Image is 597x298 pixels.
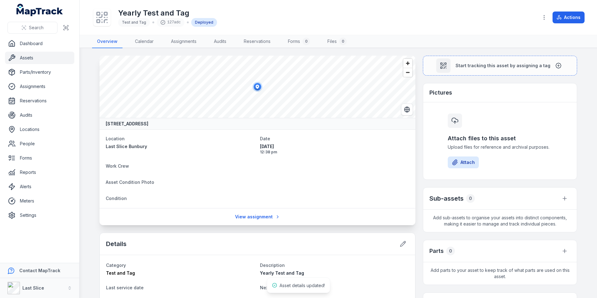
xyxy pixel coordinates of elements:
[106,143,255,150] a: Last Slice Bunbury
[448,134,552,143] h3: Attach files to this asset
[283,35,315,48] a: Forms0
[231,211,284,223] a: View assignment
[29,25,44,31] span: Search
[403,68,412,77] button: Zoom out
[5,209,74,221] a: Settings
[191,18,217,27] div: Deployed
[122,20,146,25] span: Test and Tag
[260,143,409,150] span: [DATE]
[5,80,74,93] a: Assignments
[260,263,285,268] span: Description
[429,194,464,203] h2: Sub-assets
[209,35,231,48] a: Audits
[5,137,74,150] a: People
[106,121,148,127] strong: [STREET_ADDRESS]
[106,285,144,290] span: Last service date
[22,285,44,291] strong: Last Slice
[423,210,577,232] span: Add sub-assets to organise your assets into distinct components, making it easier to manage and t...
[166,35,201,48] a: Assignments
[260,143,409,155] time: 10/10/2025, 12:38:15 pm
[5,66,74,78] a: Parts/Inventory
[5,195,74,207] a: Meters
[16,4,63,16] a: MapTrack
[99,56,415,118] canvas: Map
[5,95,74,107] a: Reservations
[5,52,74,64] a: Assets
[466,194,475,203] div: 0
[553,12,585,23] button: Actions
[106,179,154,185] span: Asset Condition Photo
[303,38,310,45] div: 0
[456,63,550,69] span: Start tracking this asset by assigning a tag
[106,240,127,248] h2: Details
[130,35,159,48] a: Calendar
[106,196,127,201] span: Condition
[260,136,270,141] span: Date
[448,144,552,150] span: Upload files for reference and archival purposes.
[5,180,74,193] a: Alerts
[280,283,325,288] span: Asset details updated!
[446,247,455,255] div: 0
[106,263,126,268] span: Category
[5,152,74,164] a: Forms
[339,38,347,45] div: 0
[5,166,74,179] a: Reports
[260,270,304,276] span: Yearly Test and Tag
[260,150,409,155] span: 12:38 pm
[92,35,123,48] a: Overview
[429,247,444,255] h3: Parts
[118,8,217,18] h1: Yearly Test and Tag
[429,88,452,97] h3: Pictures
[239,35,275,48] a: Reservations
[19,268,60,273] strong: Contact MapTrack
[5,37,74,50] a: Dashboard
[260,285,297,290] span: Next Service Due
[448,156,479,168] button: Attach
[423,56,577,76] button: Start tracking this asset by assigning a tag
[106,270,135,276] span: Test and Tag
[157,18,184,27] div: 127adc
[401,104,413,115] button: Switch to Satellite View
[7,22,58,34] button: Search
[5,123,74,136] a: Locations
[322,35,352,48] a: Files0
[403,59,412,68] button: Zoom in
[106,144,147,149] span: Last Slice Bunbury
[106,136,125,141] span: Location
[423,262,577,285] span: Add parts to your asset to keep track of what parts are used on this asset.
[106,163,129,169] span: Work Crew
[5,109,74,121] a: Audits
